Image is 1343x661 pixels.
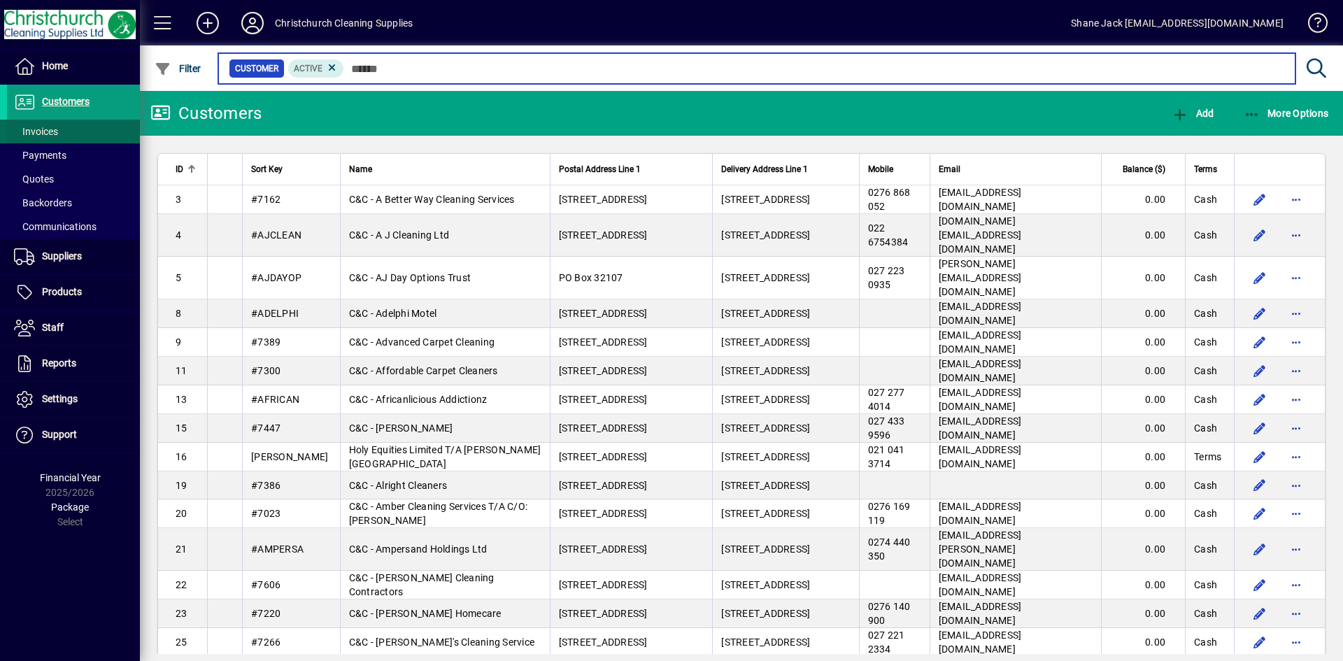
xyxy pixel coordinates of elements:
a: Suppliers [7,239,140,274]
span: Holy Equities Limited T/A [PERSON_NAME][GEOGRAPHIC_DATA] [349,444,541,469]
span: Active [294,64,322,73]
button: More options [1285,188,1307,211]
span: Support [42,429,77,440]
a: Reports [7,346,140,381]
a: Knowledge Base [1298,3,1326,48]
span: 11 [176,365,187,376]
button: Profile [230,10,275,36]
span: More Options [1244,108,1329,119]
span: [STREET_ADDRESS] [721,543,810,555]
td: 0.00 [1101,357,1185,385]
td: 0.00 [1101,214,1185,257]
div: Email [939,162,1093,177]
span: #7023 [251,508,280,519]
span: Products [42,286,82,297]
span: [STREET_ADDRESS] [559,543,648,555]
button: Edit [1249,388,1271,411]
a: Staff [7,311,140,346]
button: Filter [151,56,205,81]
a: Support [7,418,140,453]
div: Balance ($) [1110,162,1178,177]
span: #7266 [251,637,280,648]
span: [STREET_ADDRESS] [721,365,810,376]
span: [STREET_ADDRESS] [721,451,810,462]
span: #7162 [251,194,280,205]
a: Invoices [7,120,140,143]
span: Name [349,162,372,177]
span: C&C - Affordable Carpet Cleaners [349,365,498,376]
span: [EMAIL_ADDRESS][DOMAIN_NAME] [939,187,1022,212]
button: Edit [1249,502,1271,525]
span: Cash [1194,228,1217,242]
span: [DOMAIN_NAME][EMAIL_ADDRESS][DOMAIN_NAME] [939,215,1022,255]
span: PO Box 32107 [559,272,623,283]
span: [STREET_ADDRESS] [559,422,648,434]
span: Suppliers [42,250,82,262]
td: 0.00 [1101,499,1185,528]
span: [STREET_ADDRESS] [559,451,648,462]
span: 0276 169 119 [868,501,911,526]
span: [EMAIL_ADDRESS][DOMAIN_NAME] [939,415,1022,441]
span: [STREET_ADDRESS] [721,608,810,619]
span: Terms [1194,450,1221,464]
span: 22 [176,579,187,590]
a: Communications [7,215,140,239]
span: [STREET_ADDRESS] [721,422,810,434]
span: Cash [1194,542,1217,556]
button: Edit [1249,331,1271,353]
button: Edit [1249,538,1271,560]
span: 0274 440 350 [868,536,911,562]
button: More options [1285,474,1307,497]
span: Home [42,60,68,71]
button: More Options [1240,101,1333,126]
span: C&C - Ampersand Holdings Ltd [349,543,488,555]
span: [STREET_ADDRESS] [721,579,810,590]
span: Cash [1194,421,1217,435]
span: 13 [176,394,187,405]
span: Cash [1194,506,1217,520]
div: Shane Jack [EMAIL_ADDRESS][DOMAIN_NAME] [1071,12,1284,34]
button: Add [1168,101,1217,126]
span: [EMAIL_ADDRESS][DOMAIN_NAME] [939,358,1022,383]
span: #AMPERSA [251,543,304,555]
span: Cash [1194,606,1217,620]
span: 8 [176,308,181,319]
span: Add [1172,108,1214,119]
span: [STREET_ADDRESS] [721,308,810,319]
button: Edit [1249,302,1271,325]
button: More options [1285,574,1307,596]
a: Quotes [7,167,140,191]
button: Edit [1249,188,1271,211]
span: #AFRICAN [251,394,299,405]
span: [PERSON_NAME][EMAIL_ADDRESS][DOMAIN_NAME] [939,258,1022,297]
span: C&C - [PERSON_NAME] Cleaning Contractors [349,572,495,597]
div: Customers [150,102,262,125]
mat-chip: Activation Status: Active [288,59,344,78]
a: Settings [7,382,140,417]
span: Financial Year [40,472,101,483]
span: Cash [1194,364,1217,378]
span: 15 [176,422,187,434]
td: 0.00 [1101,528,1185,571]
span: [EMAIL_ADDRESS][PERSON_NAME][DOMAIN_NAME] [939,529,1022,569]
span: Email [939,162,960,177]
span: #AJCLEAN [251,229,301,241]
span: [STREET_ADDRESS] [721,637,810,648]
td: 0.00 [1101,299,1185,328]
span: C&C - [PERSON_NAME] [349,422,453,434]
button: More options [1285,417,1307,439]
button: More options [1285,331,1307,353]
span: 0276 868 052 [868,187,911,212]
span: C&C - Africanlicious Addictionz [349,394,488,405]
span: [STREET_ADDRESS] [721,194,810,205]
span: C&C - A J Cleaning Ltd [349,229,450,241]
span: Communications [14,221,97,232]
td: 0.00 [1101,571,1185,599]
span: [STREET_ADDRESS] [559,508,648,519]
span: [STREET_ADDRESS] [559,394,648,405]
span: [STREET_ADDRESS] [559,480,648,491]
span: Filter [155,63,201,74]
span: [EMAIL_ADDRESS][DOMAIN_NAME] [939,601,1022,626]
span: [STREET_ADDRESS] [559,608,648,619]
span: 4 [176,229,181,241]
